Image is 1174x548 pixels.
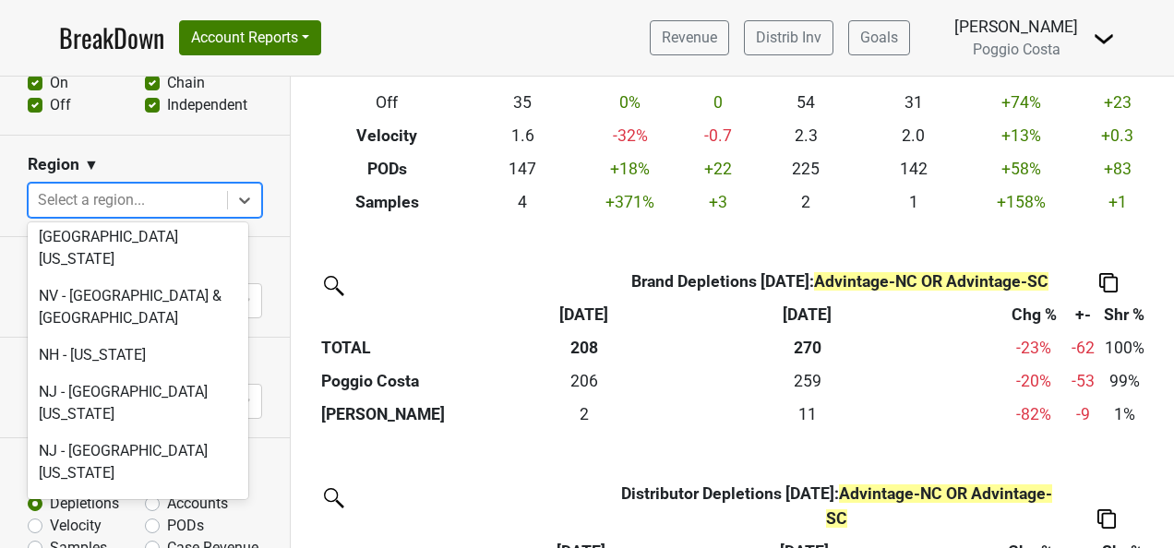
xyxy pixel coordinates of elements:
div: NJ - [GEOGRAPHIC_DATA][US_STATE] [28,374,248,433]
div: NV - [GEOGRAPHIC_DATA] & [GEOGRAPHIC_DATA] [28,278,248,337]
td: 31 [859,86,967,119]
td: 1 [859,185,967,219]
td: +3 [684,185,752,219]
label: Independent [167,94,247,116]
th: Velocity [305,119,469,152]
td: -82 % [1001,398,1067,431]
label: Velocity [50,515,102,537]
th: 208 [555,331,614,364]
th: Poggio Costa [317,364,555,398]
a: Revenue [650,20,729,55]
td: -32 % [577,119,685,152]
label: Depletions [50,493,119,515]
td: +1 [1075,185,1160,219]
th: [PERSON_NAME] [317,398,555,431]
div: NJ - [GEOGRAPHIC_DATA][US_STATE] [28,433,248,492]
th: Samples [305,185,469,219]
td: -0.7 [684,119,752,152]
td: +74 % [967,86,1075,119]
th: &nbsp;: activate to sort column ascending [317,298,555,331]
th: 270 [614,331,1001,364]
td: +158 % [967,185,1075,219]
label: Off [50,94,71,116]
label: Chain [167,72,205,94]
div: NJ - [GEOGRAPHIC_DATA] [28,492,248,529]
span: Poggio Costa [973,41,1060,58]
td: 206.05 [555,364,614,398]
td: +58 % [967,152,1075,185]
th: Chg %: activate to sort column ascending [1001,298,1067,331]
td: -20 % [1001,364,1067,398]
td: 1.6 [469,119,577,152]
div: 2 [558,402,609,426]
th: Distributor Depletions [DATE] : [610,477,1062,534]
label: On [50,72,68,94]
td: 0 [684,86,752,119]
td: 2.3 [752,119,860,152]
span: Advintage-NC OR Advintage-SC [814,272,1048,291]
div: 11 [618,402,997,426]
td: +0.3 [1075,119,1160,152]
td: +13 % [967,119,1075,152]
label: Accounts [167,493,228,515]
td: +83 [1075,152,1160,185]
td: +371 % [577,185,685,219]
span: ▼ [84,154,99,176]
span: -23% [1016,339,1051,357]
td: 35 [469,86,577,119]
th: Brand Depletions [DATE] : [614,265,1067,298]
td: 2 [555,398,614,431]
td: +22 [684,152,752,185]
td: 4 [469,185,577,219]
img: filter [317,482,347,511]
th: +-: activate to sort column ascending [1067,298,1100,331]
img: Copy to clipboard [1099,273,1118,292]
th: Shr %: activate to sort column ascending [1099,298,1149,331]
span: Advintage-NC OR Advintage-SC [826,484,1052,527]
h3: Region [28,155,79,174]
td: 54 [752,86,860,119]
div: 206 [558,369,609,393]
div: [PERSON_NAME] [954,15,1078,39]
th: Aug '24: activate to sort column ascending [614,298,1001,331]
div: -53 [1072,369,1096,393]
td: +23 [1075,86,1160,119]
td: 0 % [577,86,685,119]
div: NH - [US_STATE] [28,337,248,374]
a: BreakDown [59,18,164,57]
div: NV - [GEOGRAPHIC_DATA] & [GEOGRAPHIC_DATA][US_STATE] [28,197,248,278]
div: 259 [618,369,997,393]
td: 142 [859,152,967,185]
a: Distrib Inv [744,20,833,55]
th: PODs [305,152,469,185]
div: -9 [1072,402,1096,426]
label: PODs [167,515,204,537]
td: +18 % [577,152,685,185]
img: filter [317,269,347,299]
th: Aug '25: activate to sort column ascending [555,298,614,331]
th: 11.170 [614,398,1001,431]
img: Copy to clipboard [1097,509,1116,529]
td: 2 [752,185,860,219]
a: Goals [848,20,910,55]
img: Dropdown Menu [1093,28,1115,50]
td: 225 [752,152,860,185]
th: TOTAL [317,331,555,364]
span: -62 [1072,339,1095,357]
td: 147 [469,152,577,185]
td: 1% [1099,398,1149,431]
th: Off [305,86,469,119]
td: 100% [1099,331,1149,364]
td: 99% [1099,364,1149,398]
td: 2.0 [859,119,967,152]
th: 258.920 [614,364,1001,398]
button: Account Reports [179,20,321,55]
